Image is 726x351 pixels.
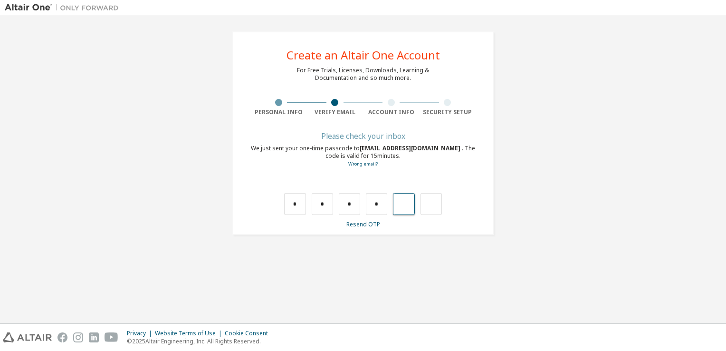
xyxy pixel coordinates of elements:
[297,67,429,82] div: For Free Trials, Licenses, Downloads, Learning & Documentation and so much more.
[250,108,307,116] div: Personal Info
[5,3,124,12] img: Altair One
[420,108,476,116] div: Security Setup
[3,332,52,342] img: altair_logo.svg
[250,133,476,139] div: Please check your inbox
[346,220,380,228] a: Resend OTP
[250,145,476,168] div: We just sent your one-time passcode to . The code is valid for 15 minutes.
[225,330,274,337] div: Cookie Consent
[89,332,99,342] img: linkedin.svg
[105,332,118,342] img: youtube.svg
[363,108,420,116] div: Account Info
[73,332,83,342] img: instagram.svg
[287,49,440,61] div: Create an Altair One Account
[127,337,274,345] p: © 2025 Altair Engineering, Inc. All Rights Reserved.
[57,332,67,342] img: facebook.svg
[360,144,462,152] span: [EMAIL_ADDRESS][DOMAIN_NAME]
[127,330,155,337] div: Privacy
[155,330,225,337] div: Website Terms of Use
[307,108,363,116] div: Verify Email
[348,161,378,167] a: Go back to the registration form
